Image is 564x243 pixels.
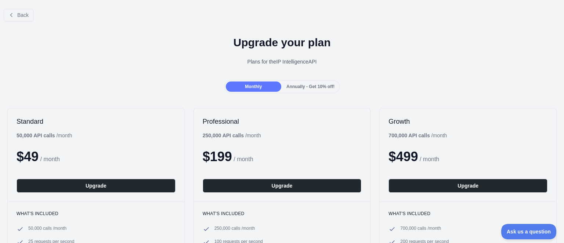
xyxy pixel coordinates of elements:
span: $ 499 [388,149,418,164]
iframe: Toggle Customer Support [501,224,557,239]
b: 250,000 API calls [203,133,244,138]
div: / month [388,132,447,139]
b: 700,000 API calls [388,133,430,138]
h2: Growth [388,117,547,126]
div: / month [203,132,261,139]
h2: Professional [203,117,362,126]
span: $ 199 [203,149,232,164]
